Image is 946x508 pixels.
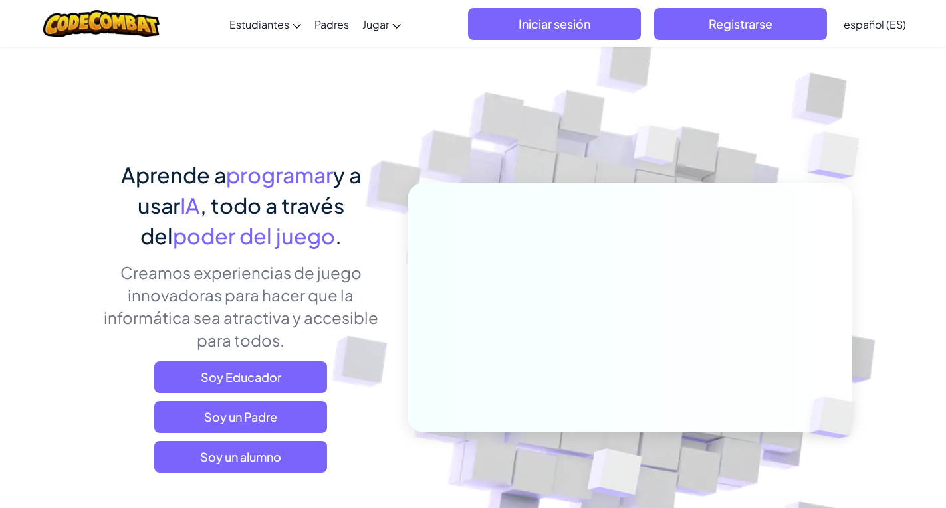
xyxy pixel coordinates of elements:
[654,8,827,40] button: Registrarse
[356,6,408,42] a: Jugar
[94,261,388,351] p: Creamos experiencias de juego innovadoras para hacer que la informática sea atractiva y accesible...
[468,8,641,40] button: Iniciar sesión
[154,441,327,473] button: Soy un alumno
[226,161,333,188] span: programar
[180,192,200,218] span: IA
[154,401,327,433] a: Soy un Padre
[362,17,389,31] span: Jugar
[781,100,896,212] img: Overlap cubes
[837,6,913,42] a: español (ES)
[140,192,344,249] span: , todo a través del
[43,10,160,37] img: CodeCombat logo
[335,222,342,249] span: .
[223,6,308,42] a: Estudiantes
[608,99,704,198] img: Overlap cubes
[229,17,289,31] span: Estudiantes
[154,361,327,393] a: Soy Educador
[844,17,906,31] span: español (ES)
[173,222,335,249] span: poder del juego
[786,369,886,466] img: Overlap cubes
[121,161,226,188] span: Aprende a
[308,6,356,42] a: Padres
